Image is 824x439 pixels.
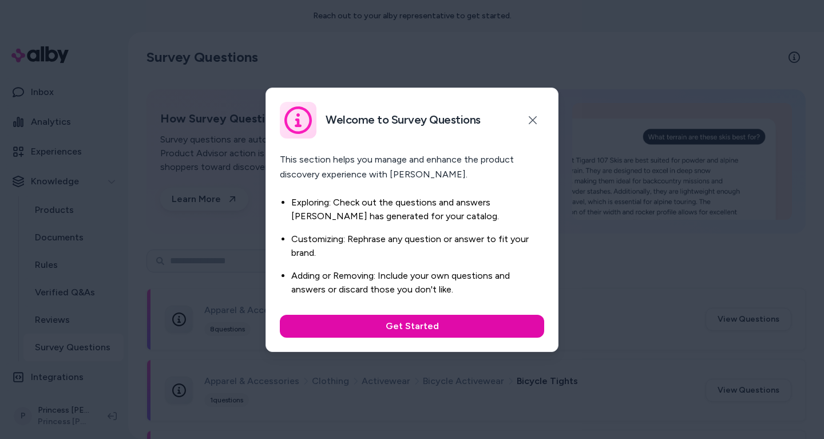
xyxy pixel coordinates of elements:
h2: Welcome to Survey Questions [326,113,481,127]
li: Adding or Removing: Include your own questions and answers or discard those you don't like. [291,269,544,296]
li: Exploring: Check out the questions and answers [PERSON_NAME] has generated for your catalog. [291,196,544,223]
p: This section helps you manage and enhance the product discovery experience with [PERSON_NAME]. [280,152,544,182]
button: Get Started [280,315,544,338]
li: Customizing: Rephrase any question or answer to fit your brand. [291,232,544,260]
